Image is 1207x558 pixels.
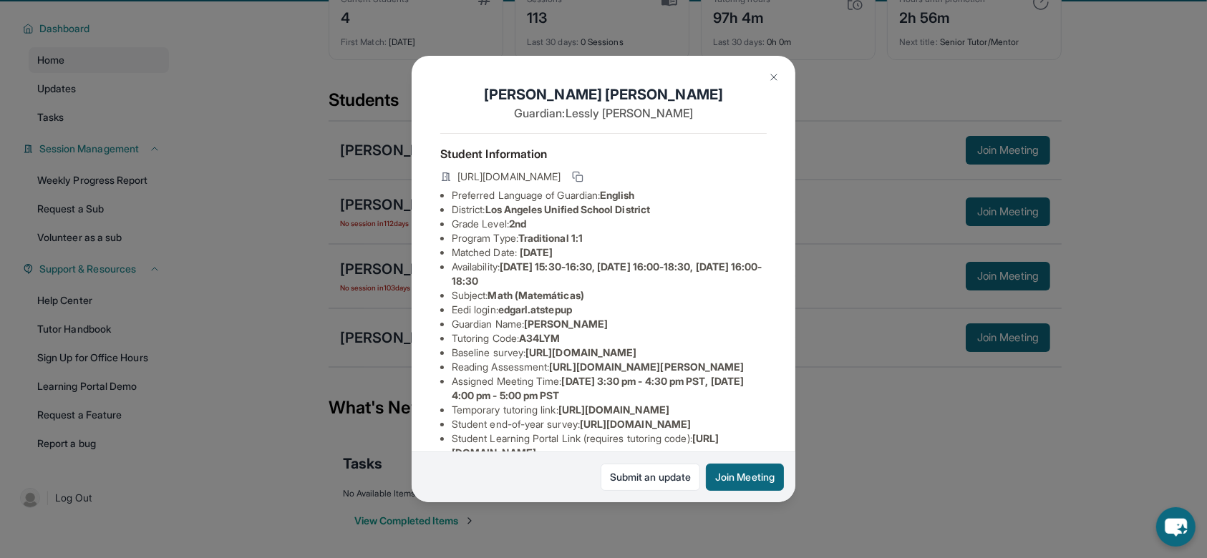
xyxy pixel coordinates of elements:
[1156,507,1196,547] button: chat-button
[440,84,767,104] h1: [PERSON_NAME] [PERSON_NAME]
[440,145,767,162] h4: Student Information
[520,246,553,258] span: [DATE]
[452,245,767,260] li: Matched Date:
[452,374,767,403] li: Assigned Meeting Time :
[452,260,762,287] span: [DATE] 15:30-16:30, [DATE] 16:00-18:30, [DATE] 16:00-18:30
[580,418,691,430] span: [URL][DOMAIN_NAME]
[452,403,767,417] li: Temporary tutoring link :
[498,303,572,315] span: edgarl.atstepup
[457,170,561,184] span: [URL][DOMAIN_NAME]
[452,231,767,245] li: Program Type:
[452,202,767,217] li: District:
[452,417,767,431] li: Student end-of-year survey :
[509,217,526,230] span: 2nd
[452,331,767,346] li: Tutoring Code :
[706,464,784,491] button: Join Meeting
[440,104,767,122] p: Guardian: Lessly [PERSON_NAME]
[524,318,608,330] span: [PERSON_NAME]
[519,332,560,344] span: A34LYM
[452,346,767,360] li: Baseline survey :
[452,360,767,374] li: Reading Assessment :
[488,289,584,301] span: Math (Matemáticas)
[549,361,744,373] span: [URL][DOMAIN_NAME][PERSON_NAME]
[452,217,767,231] li: Grade Level:
[558,403,669,416] span: [URL][DOMAIN_NAME]
[452,188,767,202] li: Preferred Language of Guardian:
[452,303,767,317] li: Eedi login :
[768,72,780,83] img: Close Icon
[525,346,636,358] span: [URL][DOMAIN_NAME]
[569,168,586,185] button: Copy link
[600,189,635,201] span: English
[601,464,700,491] a: Submit an update
[452,260,767,288] li: Availability:
[452,288,767,303] li: Subject :
[518,232,583,244] span: Traditional 1:1
[452,317,767,331] li: Guardian Name :
[452,375,744,401] span: [DATE] 3:30 pm - 4:30 pm PST, [DATE] 4:00 pm - 5:00 pm PST
[452,431,767,460] li: Student Learning Portal Link (requires tutoring code) :
[485,203,650,215] span: Los Angeles Unified School District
